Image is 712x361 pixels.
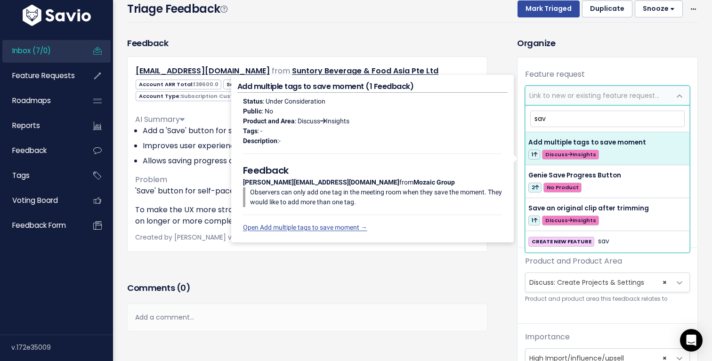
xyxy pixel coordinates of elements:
div: Open Intercom Messenger [680,329,703,352]
button: Snooze [635,0,683,17]
strong: [PERSON_NAME][EMAIL_ADDRESS][DOMAIN_NAME] [243,178,399,186]
h5: Feedback [243,163,502,177]
h4: Triage Feedback [127,0,227,17]
a: Suntory Beverage & Food Asia Pte Ltd [292,65,438,76]
p: Observers can only add one tag in the meeting room when they save the moment. They would like to ... [250,187,502,207]
a: [EMAIL_ADDRESS][DOMAIN_NAME] [136,65,270,76]
strong: Public [243,107,262,115]
li: Add a 'Save' button for self-paced tasks. [143,125,479,136]
span: Roadmaps [12,96,51,105]
h3: Comments ( ) [127,281,487,295]
strong: CREATE NEW FEATURE [532,238,591,245]
span: 2 [528,183,542,193]
div: Add a comment... [127,304,487,331]
span: 1 [528,216,540,225]
span: Segment: [223,80,275,89]
strong: Description [243,137,277,144]
span: Discuss Insights [542,216,599,225]
a: Feedback form [2,215,78,236]
h3: Organize [517,37,698,49]
span: Tags [12,170,30,180]
strong: Mozaic Group [413,178,455,186]
strong: Status [243,97,263,105]
span: Voting Board [12,195,58,205]
div: v.172e35009 [11,335,113,360]
p: To make the UX more straightforward and allow customers to save progress when working on longer o... [135,204,479,227]
span: Account Type: [136,91,251,101]
span: Feedback [12,145,47,155]
span: Subscription Customer [181,92,249,100]
span: × [663,273,667,292]
span: Discuss: Create Projects & Settings [526,273,671,292]
a: Roadmaps [2,90,78,112]
a: Reports [2,115,78,136]
strong: Tags [243,127,258,135]
span: Genie Save Progress Button [528,171,621,180]
button: Duplicate [582,0,632,17]
h4: Add multiple tags to save moment (1 Feedback) [237,81,508,93]
li: Improves user experience for longer or complex tasks. [143,140,479,152]
span: from [272,65,290,76]
span: Discuss: Create Projects & Settings [525,273,690,292]
span: Link to new or existing feature request... [529,91,659,100]
span: Add multiple tags to save moment [528,138,646,147]
a: Feedback [2,140,78,161]
span: Feature Requests [12,71,75,80]
span: Account ARR Total: [136,80,221,89]
a: Voting Board [2,190,78,211]
span: 138600.0 [194,80,218,88]
img: logo-white.9d6f32f41409.svg [20,5,93,26]
span: Problem [135,174,167,185]
span: Discuss Insights [542,150,599,160]
span: Reports [12,120,40,130]
span: Save an original clip after trimming [528,204,649,213]
span: Inbox (7/0) [12,46,51,56]
a: Feature Requests [2,65,78,87]
span: AI Summary [135,114,185,125]
button: Mark Triaged [518,0,580,17]
label: Feature request [525,69,585,80]
a: Inbox (7/0) [2,40,78,62]
span: Created by [PERSON_NAME] via Chrome Extension on | [135,233,433,242]
a: Tags [2,165,78,186]
h3: Feedback [127,37,168,49]
strong: Product and Area [243,117,295,125]
a: Open Add multiple tags to save moment → [243,224,367,231]
span: No Product [543,183,582,193]
div: : Under Consideration : No : Discuss Insights : - : from [237,93,508,236]
label: Product and Product Area [525,256,622,267]
li: Allows saving progress during AI Led interviews. [143,155,479,167]
small: Product and product area this feedback relates to [525,294,690,304]
span: - [279,137,281,144]
span: 1 [528,150,540,160]
span: sav [598,236,609,247]
label: Importance [525,331,570,343]
span: 0 [180,282,186,294]
p: 'Save' button for self-paced tasks. [135,185,479,197]
span: Feedback form [12,220,66,230]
